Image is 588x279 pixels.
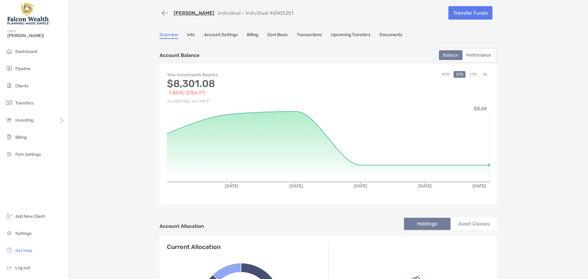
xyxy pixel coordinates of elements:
[6,99,13,106] img: transfers icon
[289,183,303,189] tspan: [DATE]
[379,32,402,39] a: Documents
[6,82,13,89] img: clients icon
[454,71,466,78] button: QTD
[463,51,494,59] div: Performance
[6,116,13,123] img: investing icon
[354,183,367,189] tspan: [DATE]
[297,32,322,39] a: Transactions
[15,66,31,71] span: Pipeline
[437,48,497,62] div: segmented control
[167,71,328,79] p: Your Investments Balance
[15,100,34,106] span: Transfers
[247,32,258,39] a: Billing
[481,71,490,78] button: All
[15,265,30,270] span: Log out
[160,32,178,39] a: Overview
[439,71,452,78] button: MTD
[15,135,27,140] span: Billing
[474,106,487,111] tspan: $8.6K
[167,243,221,251] h4: Current Allocation
[331,32,370,39] a: Upcoming Transfers
[6,212,13,220] img: add_new_client icon
[15,83,28,89] span: Clients
[204,32,238,39] a: Account Settings
[6,264,13,271] img: logout icon
[15,214,45,219] span: Add New Client
[404,218,450,230] li: Holdings
[167,80,328,88] p: $8,301.08
[473,183,486,189] tspan: [DATE]
[225,183,238,189] tspan: [DATE]
[15,231,32,236] span: Settings
[15,49,37,54] span: Dashboard
[6,229,13,237] img: settings icon
[160,51,199,59] p: Account Balance
[448,6,492,20] a: Transfer Funds
[6,133,13,141] img: billing icon
[267,32,288,39] a: Cost Basis
[174,10,214,16] a: [PERSON_NAME]
[6,47,13,55] img: dashboard icon
[6,247,13,254] img: get-help icon
[439,51,462,59] div: Balance
[167,89,328,96] p: -1.85% ( -$156.97 )
[167,98,328,105] p: As of [DATE] at 4:01 PM ET
[218,10,293,16] p: Individual - Individual 4QN05251
[15,248,32,253] span: Get Help
[450,218,497,230] li: Asset Classes
[7,2,50,25] img: Falcon Wealth Planning Logo
[187,32,195,39] a: Info
[160,223,204,229] h4: Account Allocation
[7,33,65,38] span: [PERSON_NAME]!
[15,152,41,157] span: Firm Settings
[15,118,33,123] span: Investing
[467,71,479,78] button: YTD
[418,183,432,189] tspan: [DATE]
[6,65,13,72] img: pipeline icon
[6,150,13,158] img: firm-settings icon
